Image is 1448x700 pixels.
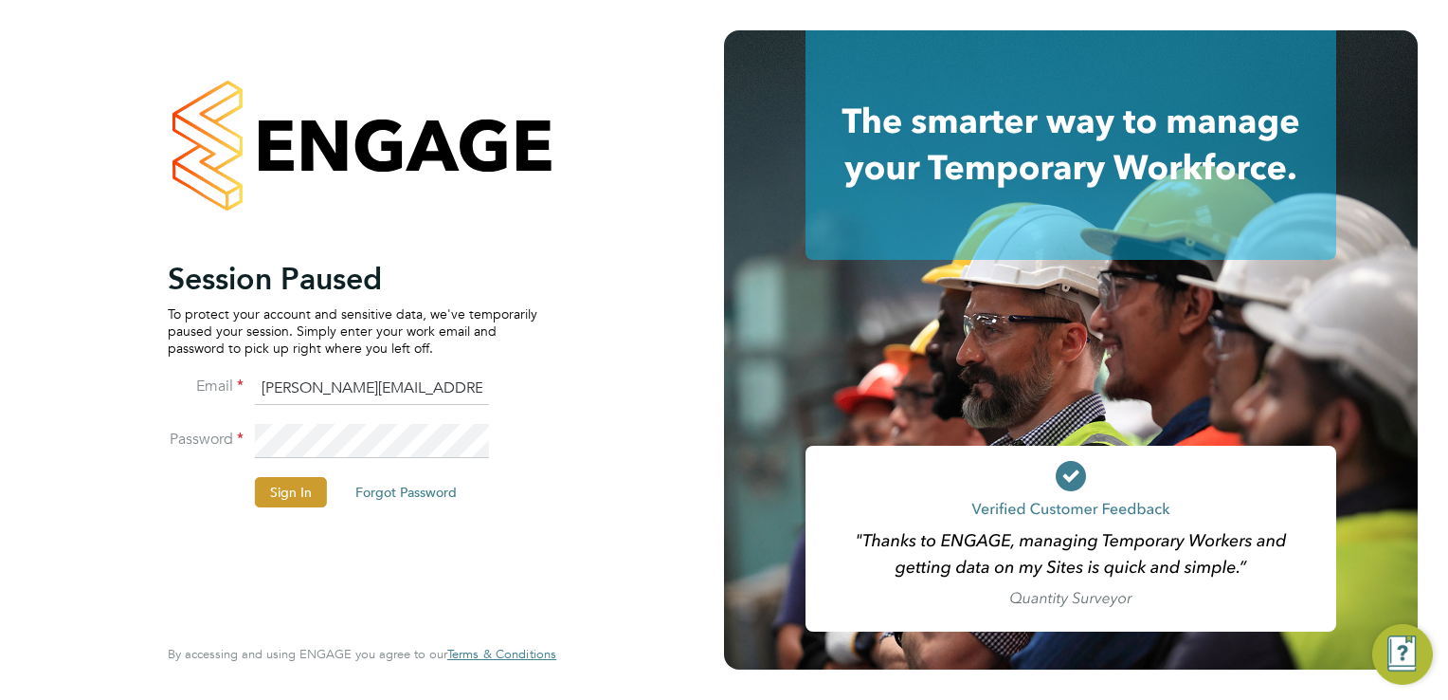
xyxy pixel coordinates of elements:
p: To protect your account and sensitive data, we've temporarily paused your session. Simply enter y... [168,305,537,358]
label: Email [168,377,244,396]
a: Terms & Conditions [447,647,556,662]
input: Enter your work email... [255,372,489,406]
label: Password [168,430,244,450]
h2: Session Paused [168,260,537,298]
button: Sign In [255,477,327,507]
button: Forgot Password [340,477,472,507]
span: By accessing and using ENGAGE you agree to our [168,646,556,662]
button: Engage Resource Center [1372,624,1433,685]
